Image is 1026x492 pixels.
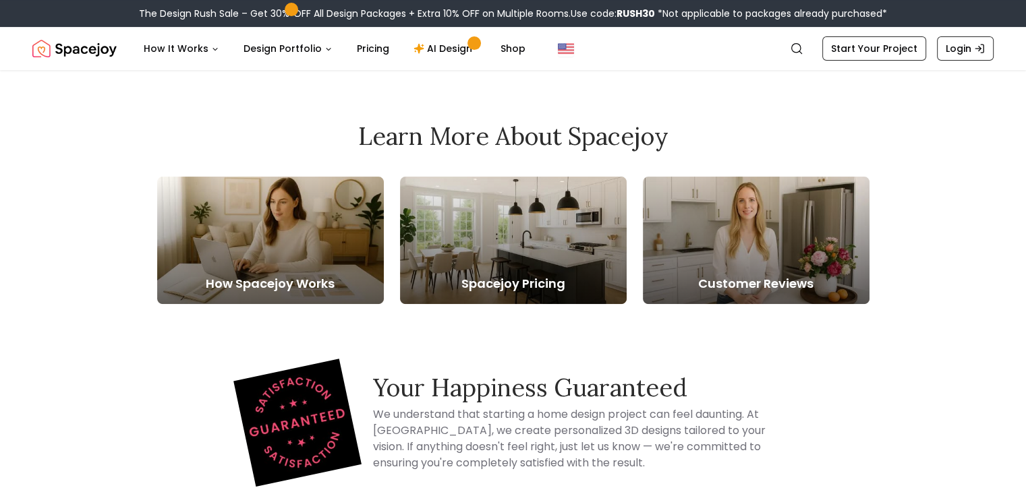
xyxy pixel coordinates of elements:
a: Spacejoy [32,35,117,62]
div: The Design Rush Sale – Get 30% OFF All Design Packages + Extra 10% OFF on Multiple Rooms. [139,7,887,20]
a: Login [937,36,994,61]
nav: Global [32,27,994,70]
a: Customer Reviews [643,177,870,304]
button: Design Portfolio [233,35,343,62]
button: How It Works [133,35,230,62]
h2: Learn More About Spacejoy [157,123,870,150]
nav: Main [133,35,536,62]
img: United States [558,40,574,57]
h5: How Spacejoy Works [157,274,384,293]
img: Spacejoy Logo [32,35,117,62]
a: Pricing [346,35,400,62]
img: Spacejoy logo representing our Happiness Guaranteed promise [233,359,362,487]
b: RUSH30 [617,7,655,20]
div: Happiness Guarantee Information [211,369,816,476]
span: *Not applicable to packages already purchased* [655,7,887,20]
h5: Spacejoy Pricing [400,274,627,293]
a: AI Design [403,35,487,62]
a: Shop [490,35,536,62]
span: Use code: [571,7,655,20]
h5: Customer Reviews [643,274,870,293]
a: How Spacejoy Works [157,177,384,304]
h3: Your Happiness Guaranteed [373,374,783,401]
a: Spacejoy Pricing [400,177,627,304]
a: Start Your Project [822,36,926,61]
h4: We understand that starting a home design project can feel daunting. At [GEOGRAPHIC_DATA], we cre... [373,406,783,471]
